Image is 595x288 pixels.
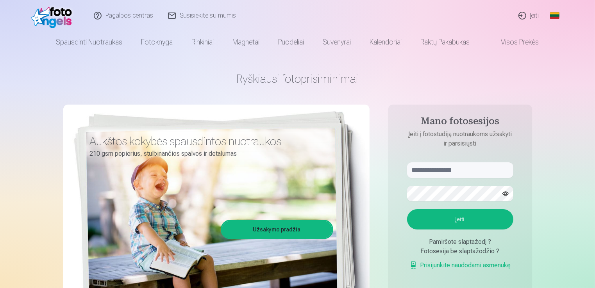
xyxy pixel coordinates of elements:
div: Pamiršote slaptažodį ? [407,237,513,247]
p: Įeiti į fotostudiją nuotraukoms užsakyti ir parsisiųsti [399,130,521,148]
p: 210 gsm popierius, stulbinančios spalvos ir detalumas [90,148,327,159]
a: Visos prekės [479,31,549,53]
a: Prisijunkite naudodami asmenukę [409,261,511,270]
a: Puodeliai [269,31,314,53]
a: Suvenyrai [314,31,361,53]
a: Kalendoriai [361,31,411,53]
div: Fotosesija be slaptažodžio ? [407,247,513,256]
a: Fotoknyga [132,31,182,53]
a: Magnetai [223,31,269,53]
a: Spausdinti nuotraukas [47,31,132,53]
h4: Mano fotosesijos [399,116,521,130]
button: Įeiti [407,209,513,229]
a: Užsakymo pradžia [222,221,332,238]
a: Raktų pakabukas [411,31,479,53]
h3: Aukštos kokybės spausdintos nuotraukos [90,134,327,148]
h1: Ryškiausi fotoprisiminimai [63,72,532,86]
img: /fa2 [31,3,76,28]
a: Rinkiniai [182,31,223,53]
